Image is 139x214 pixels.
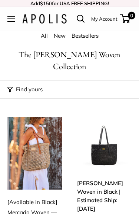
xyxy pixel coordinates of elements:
[77,117,132,171] img: Mercado Woven in Black | Estimated Ship: Oct. 19th
[40,0,52,6] span: $150
[41,32,48,39] a: All
[72,32,99,39] a: Bestsellers
[54,32,66,39] a: New
[121,14,130,23] a: 0
[7,49,132,72] h1: The [PERSON_NAME] Woven Collection
[91,14,118,23] a: My Account
[7,16,15,22] button: Open menu
[7,84,43,95] button: Filter collection
[7,117,62,190] img: [Available in Black] Mercado Woven — Handwoven from 100% golden jute by artisan women taking over...
[22,14,67,24] img: Apolis
[128,12,135,19] span: 0
[77,179,132,213] a: [PERSON_NAME] Woven in Black | Estimated Ship: [DATE]
[77,15,85,23] a: Open search
[77,117,132,171] a: Mercado Woven in Black | Estimated Ship: Oct. 19thMercado Woven in Black | Estimated Ship: Oct. 19th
